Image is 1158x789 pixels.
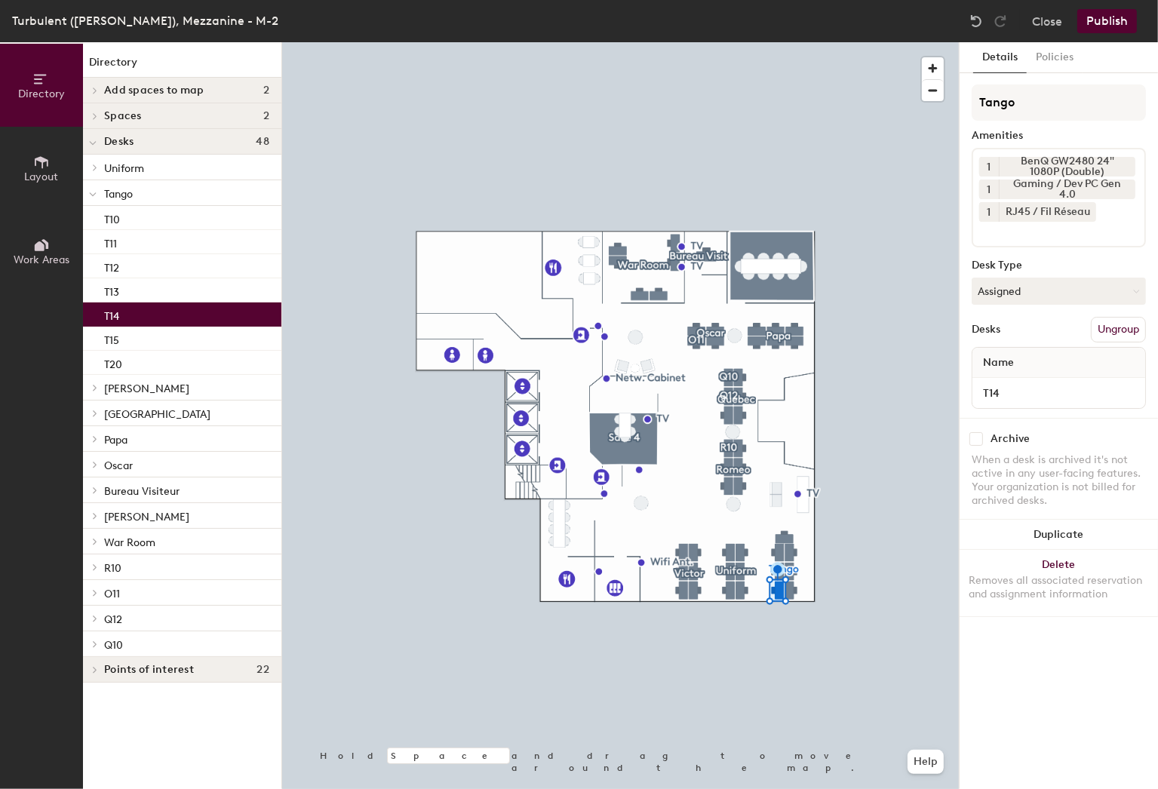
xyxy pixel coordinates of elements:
div: Desks [972,324,1000,336]
img: Redo [993,14,1008,29]
div: Amenities [972,130,1146,142]
button: 1 [979,180,999,199]
span: Oscar [104,459,133,472]
span: Desks [104,136,134,148]
p: T14 [104,305,119,323]
button: Policies [1027,42,1083,73]
span: Work Areas [14,253,69,266]
h1: Directory [83,54,281,78]
span: Spaces [104,110,142,122]
span: 2 [263,110,269,122]
p: T13 [104,281,119,299]
span: 48 [256,136,269,148]
div: RJ45 / Fil Réseau [999,202,1096,222]
span: 1 [988,182,991,198]
button: Publish [1077,9,1137,33]
span: Directory [18,87,65,100]
button: 1 [979,202,999,222]
span: O11 [104,588,120,600]
span: 2 [263,84,269,97]
span: 1 [988,204,991,220]
button: Help [908,750,944,774]
button: Details [973,42,1027,73]
span: Papa [104,434,127,447]
span: Tango [104,188,133,201]
span: Bureau Visiteur [104,485,180,498]
span: [GEOGRAPHIC_DATA] [104,408,210,421]
button: DeleteRemoves all associated reservation and assignment information [960,550,1158,616]
span: Layout [25,170,59,183]
span: [PERSON_NAME] [104,511,189,523]
div: Gaming / Dev PC Gen 4.0 [999,180,1135,199]
span: Add spaces to map [104,84,204,97]
span: 22 [256,664,269,676]
p: T12 [104,257,119,275]
span: R10 [104,562,121,575]
span: Q10 [104,639,123,652]
img: Undo [969,14,984,29]
p: T11 [104,233,117,250]
span: Uniform [104,162,144,175]
span: Q12 [104,613,122,626]
button: Assigned [972,278,1146,305]
input: Unnamed desk [975,382,1142,404]
span: Points of interest [104,664,194,676]
div: When a desk is archived it's not active in any user-facing features. Your organization is not bil... [972,453,1146,508]
p: T10 [104,209,120,226]
span: [PERSON_NAME] [104,382,189,395]
button: Close [1032,9,1062,33]
div: Archive [991,433,1030,445]
button: Duplicate [960,520,1158,550]
div: Turbulent ([PERSON_NAME]), Mezzanine - M-2 [12,11,278,30]
span: 1 [988,159,991,175]
div: Desk Type [972,259,1146,272]
span: Name [975,349,1021,376]
span: War Room [104,536,155,549]
p: T15 [104,330,119,347]
p: T20 [104,354,122,371]
div: BenQ GW2480 24" 1080P (Double) [999,157,1135,177]
div: Removes all associated reservation and assignment information [969,574,1149,601]
button: Ungroup [1091,317,1146,342]
button: 1 [979,157,999,177]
